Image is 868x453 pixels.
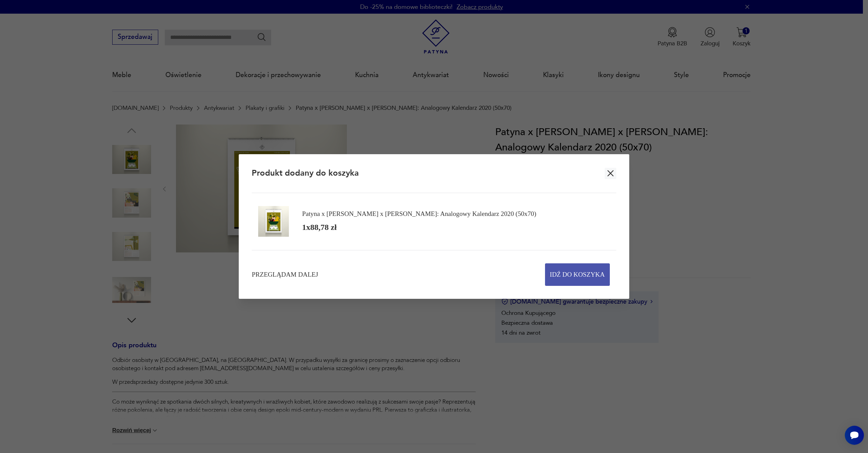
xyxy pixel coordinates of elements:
[545,263,610,286] button: Idź do koszyka
[252,270,318,279] button: Przeglądam dalej
[252,168,359,179] h2: Produkt dodany do koszyka
[550,264,605,286] span: Idź do koszyka
[302,210,536,218] div: Patyna x [PERSON_NAME] x [PERSON_NAME]: Analogowy Kalendarz 2020 (50x70)
[258,206,289,237] img: Zdjęcie produktu
[302,222,337,233] div: 1 x 88,78 zł
[845,426,864,445] iframe: Smartsupp widget button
